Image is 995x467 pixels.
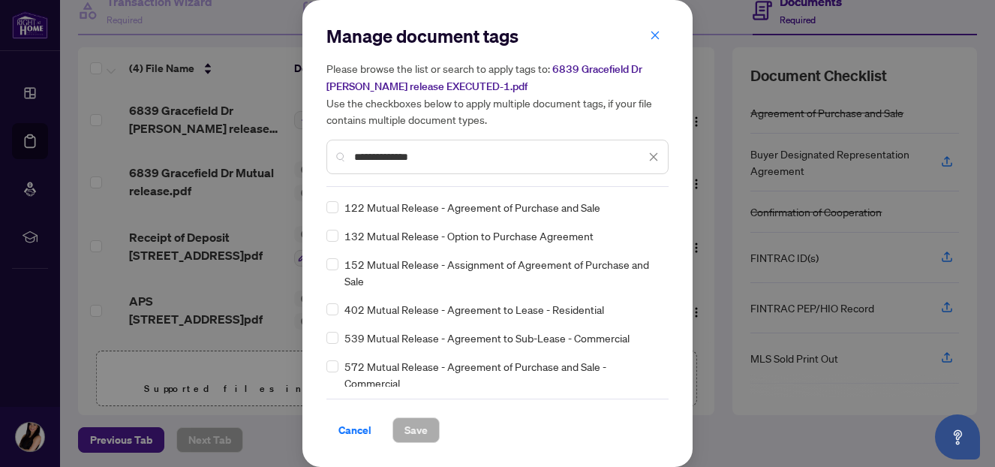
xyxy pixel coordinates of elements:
[935,414,980,459] button: Open asap
[648,152,659,162] span: close
[650,30,660,41] span: close
[338,418,371,442] span: Cancel
[326,60,669,128] h5: Please browse the list or search to apply tags to: Use the checkboxes below to apply multiple doc...
[344,256,660,289] span: 152 Mutual Release - Assignment of Agreement of Purchase and Sale
[392,417,440,443] button: Save
[344,199,600,215] span: 122 Mutual Release - Agreement of Purchase and Sale
[344,301,604,318] span: 402 Mutual Release - Agreement to Lease - Residential
[344,358,660,391] span: 572 Mutual Release - Agreement of Purchase and Sale - Commercial
[344,330,630,346] span: 539 Mutual Release - Agreement to Sub-Lease - Commercial
[326,24,669,48] h2: Manage document tags
[326,417,383,443] button: Cancel
[344,227,594,244] span: 132 Mutual Release - Option to Purchase Agreement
